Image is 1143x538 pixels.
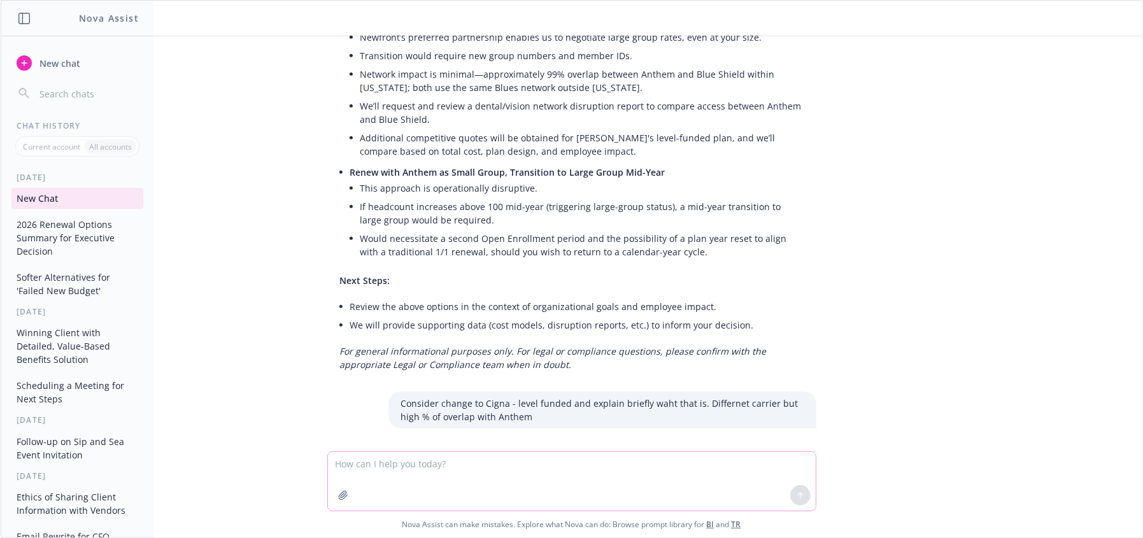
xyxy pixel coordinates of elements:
div: Chat History [1,120,153,131]
li: This approach is operationally disruptive. [360,179,804,197]
p: Certainly! Here’s how you might present this option concisely for the executive team: [340,449,804,462]
span: Nova Assist can make mistakes. Explore what Nova can do: Browse prompt library for and [6,511,1137,537]
p: Consider change to Cigna - level funded and explain briefly waht that is. Differnet carrier but h... [401,397,804,423]
li: Newfront’s preferred partnership enables us to negotiate large group rates, even at your size. [360,28,804,46]
li: We’ll request and review a dental/vision network disruption report to compare access between Anth... [360,97,804,129]
button: Ethics of Sharing Client Information with Vendors [11,486,143,521]
button: Follow-up on Sip and Sea Event Invitation [11,431,143,465]
span: New chat [37,57,80,70]
li: Additional competitive quotes will be obtained for [PERSON_NAME]'s level-funded plan, and we’ll c... [360,129,804,160]
li: If headcount increases above 100 mid-year (triggering large-group status), a mid-year transition ... [360,197,804,229]
p: Current account [23,141,80,152]
div: [DATE] [1,172,153,183]
li: Network impact is minimal—approximately 99% overlap between Anthem and Blue Shield within [US_STA... [360,65,804,97]
span: Renew with Anthem as Small Group, Transition to Large Group Mid-Year [350,166,665,178]
button: Winning Client with Detailed, Value-Based Benefits Solution [11,322,143,370]
h1: Nova Assist [79,11,139,25]
button: 2026 Renewal Options Summary for Executive Decision [11,214,143,262]
a: BI [707,519,714,530]
li: Transition would require new group numbers and member IDs. [360,46,804,65]
button: Softer Alternatives for 'Failed New Budget' [11,267,143,301]
li: We will provide supporting data (cost models, disruption reports, etc.) to inform your decision. [350,316,804,334]
div: [DATE] [1,414,153,425]
button: New Chat [11,188,143,209]
div: [DATE] [1,471,153,481]
input: Search chats [37,85,138,103]
button: Scheduling a Meeting for Next Steps [11,375,143,409]
button: New chat [11,52,143,74]
a: TR [732,519,741,530]
li: Would necessitate a second Open Enrollment period and the possibility of a plan year reset to ali... [360,229,804,261]
span: Next Steps: [340,274,390,287]
li: Review the above options in the context of organizational goals and employee impact. [350,297,804,316]
em: For general informational purposes only. For legal or compliance questions, please confirm with t... [340,345,767,371]
p: All accounts [89,141,132,152]
div: [DATE] [1,306,153,317]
